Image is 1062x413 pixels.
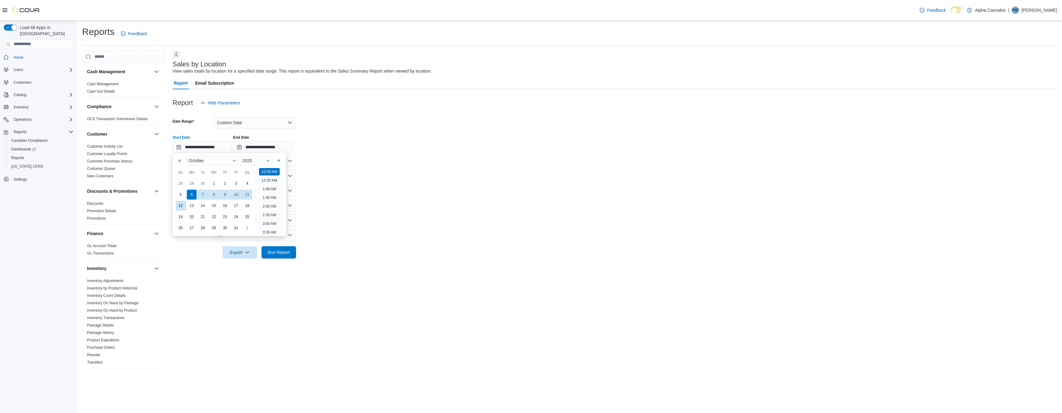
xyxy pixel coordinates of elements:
[11,79,34,86] a: Customers
[209,201,219,211] div: day-15
[87,308,137,313] a: Inventory On Hand by Product
[11,128,73,136] span: Reports
[1,103,76,112] button: Inventory
[11,175,73,183] span: Settings
[87,244,117,248] a: GL Account Totals
[198,190,208,200] div: day-7
[87,131,152,137] button: Customer
[1,175,76,183] button: Settings
[82,143,165,182] div: Customer
[14,117,32,122] span: Operations
[87,103,152,110] button: Compliance
[242,201,252,211] div: day-18
[1,78,76,87] button: Customers
[14,105,29,110] span: Inventory
[82,80,165,98] div: Cash Management
[87,152,127,156] a: Customer Loyalty Points
[87,188,152,194] button: Discounts & Promotions
[242,179,252,188] div: day-4
[11,66,73,74] span: Users
[11,138,48,143] span: Canadian Compliance
[87,316,124,320] a: Inventory Transactions
[176,212,186,222] div: day-19
[87,188,137,194] h3: Discounts & Promotions
[87,117,148,121] a: OCS Transaction Submission Details
[927,7,946,13] span: Feedback
[11,103,31,111] button: Inventory
[153,188,160,195] button: Discounts & Promotions
[11,66,26,74] button: Users
[195,77,234,89] span: Email Subscription
[209,190,219,200] div: day-8
[11,128,29,136] button: Reports
[268,249,290,255] span: Run Report
[87,345,115,350] a: Purchase Orders
[87,230,103,237] h3: Finance
[176,179,186,188] div: day-28
[87,201,103,206] a: Discounts
[187,167,197,177] div: Mo
[9,154,27,162] a: Reports
[220,179,230,188] div: day-2
[242,167,252,177] div: Sa
[14,67,23,72] span: Users
[187,212,197,222] div: day-20
[231,190,241,200] div: day-10
[11,103,73,111] span: Inventory
[87,265,152,272] button: Inventory
[153,68,160,75] button: Cash Management
[231,201,241,211] div: day-17
[6,154,76,162] button: Reports
[220,201,230,211] div: day-16
[87,265,107,272] h3: Inventory
[87,144,123,149] a: Customer Activity List
[186,156,239,166] div: Button. Open the month selector. October is currently selected.
[87,279,123,283] a: Inventory Adjustments
[87,286,137,290] a: Inventory by Product Historical
[176,201,186,211] div: day-12
[87,338,119,342] a: Product Expirations
[260,185,278,193] li: 1:00 AM
[87,353,100,357] a: Reorder
[173,61,226,68] h3: Sales by Location
[87,216,106,221] a: Promotions
[226,246,253,259] span: Export
[11,91,29,99] button: Catalog
[87,103,111,110] h3: Compliance
[9,145,73,153] span: Dashboards
[261,246,296,259] button: Run Report
[242,212,252,222] div: day-25
[153,130,160,138] button: Customer
[87,209,116,213] a: Promotion Details
[1,65,76,74] button: Users
[9,145,38,153] a: Dashboards
[917,4,948,16] a: Feedback
[87,360,102,365] a: Transfers
[231,167,241,177] div: Fr
[198,97,243,109] button: Hide Parameters
[6,162,76,171] button: [US_STATE] CCRS
[198,201,208,211] div: day-14
[118,27,149,40] a: Feedback
[173,68,432,74] div: View sales totals by location for a specified date range. This report is equivalent to the Sales ...
[198,212,208,222] div: day-21
[82,200,165,225] div: Discounts & Promotions
[198,223,208,233] div: day-28
[14,92,26,97] span: Catalog
[231,212,241,222] div: day-24
[242,223,252,233] div: day-1
[87,69,152,75] button: Cash Management
[153,265,160,272] button: Inventory
[4,50,73,200] nav: Complex example
[11,116,73,123] span: Operations
[175,156,185,166] button: Previous Month
[233,135,249,140] label: End Date
[287,173,292,178] button: Open list of options
[187,179,197,188] div: day-29
[1012,6,1018,14] span: PW
[14,55,23,60] span: Home
[11,116,34,123] button: Operations
[87,82,118,86] a: Cash Management
[220,212,230,222] div: day-23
